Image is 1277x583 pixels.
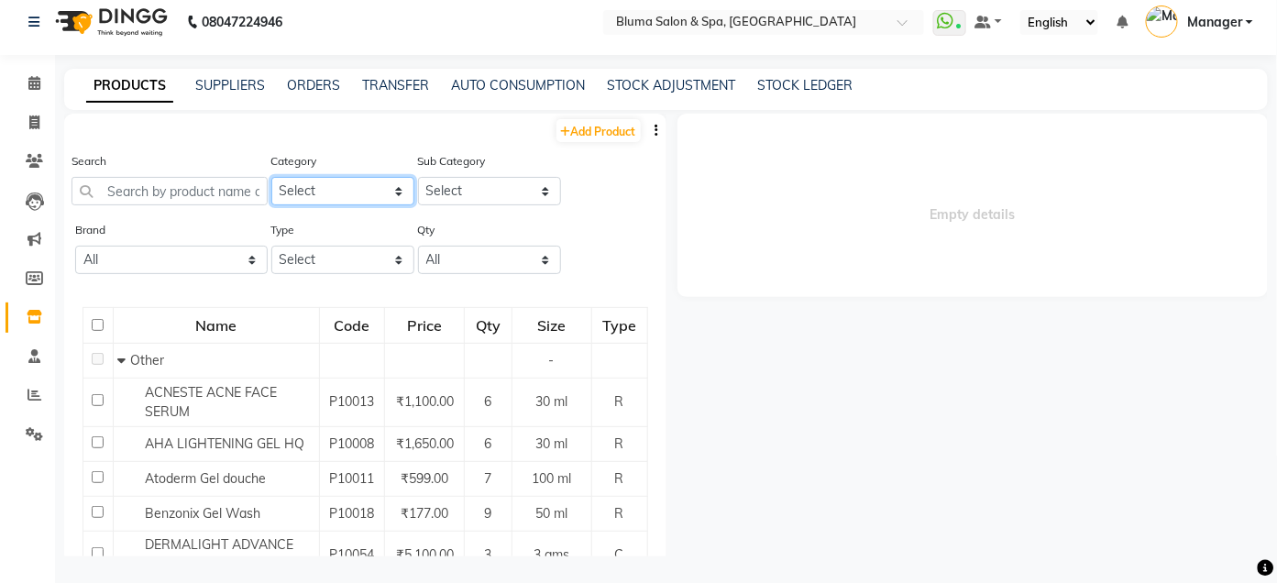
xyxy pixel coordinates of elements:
span: AHA LIGHTENING GEL HQ [145,435,304,452]
span: C [615,546,624,563]
span: 6 [484,393,491,410]
div: Price [386,309,463,342]
span: Collapse Row [117,352,130,368]
span: ₹599.00 [401,470,448,487]
span: 50 ml [535,505,567,522]
label: Qty [418,222,435,238]
div: Code [321,309,384,342]
a: STOCK ADJUSTMENT [607,77,735,93]
span: R [615,470,624,487]
span: 6 [484,435,491,452]
span: R [615,393,624,410]
span: Manager [1187,13,1242,32]
span: Atoderm Gel douche [145,470,266,487]
span: P10011 [330,470,375,487]
div: Type [593,309,646,342]
input: Search by product name or code [72,177,268,205]
span: 100 ml [532,470,571,487]
span: 30 ml [535,393,567,410]
a: PRODUCTS [86,70,173,103]
span: 7 [484,470,491,487]
a: STOCK LEDGER [757,77,853,93]
span: 30 ml [535,435,567,452]
div: Qty [466,309,510,342]
span: Other [130,352,164,368]
a: Add Product [556,119,641,142]
label: Search [72,153,106,170]
span: R [615,505,624,522]
div: Size [513,309,590,342]
div: Name [115,309,318,342]
span: ACNESTE ACNE FACE SERUM [145,384,277,420]
span: R [615,435,624,452]
img: Manager [1146,5,1178,38]
span: DERMALIGHT ADVANCE TAB. [145,536,293,572]
span: ₹1,100.00 [396,393,454,410]
a: SUPPLIERS [195,77,265,93]
span: P10018 [330,505,375,522]
label: Sub Category [418,153,486,170]
span: ₹177.00 [401,505,448,522]
span: 9 [484,505,491,522]
span: 3 [484,546,491,563]
span: P10054 [330,546,375,563]
span: P10013 [330,393,375,410]
span: 3 gms [534,546,569,563]
span: Empty details [677,114,1269,297]
span: ₹5,100.00 [396,546,454,563]
a: ORDERS [287,77,340,93]
label: Type [271,222,295,238]
span: ₹1,650.00 [396,435,454,452]
a: AUTO CONSUMPTION [451,77,585,93]
a: TRANSFER [362,77,429,93]
label: Brand [75,222,105,238]
span: - [549,352,555,368]
label: Category [271,153,317,170]
span: Benzonix Gel Wash [145,505,260,522]
span: P10008 [330,435,375,452]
